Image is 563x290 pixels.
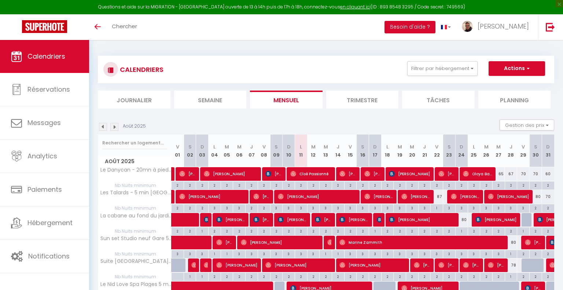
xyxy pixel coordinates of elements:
[517,181,529,188] div: 2
[221,227,233,234] div: 2
[308,273,320,280] div: 2
[517,135,530,167] th: 29
[200,143,204,150] abbr: D
[530,181,542,188] div: 2
[258,204,270,211] div: 2
[345,273,357,280] div: 2
[246,135,258,167] th: 07
[369,273,381,280] div: 2
[332,250,344,257] div: 1
[542,250,554,257] div: 2
[241,235,320,249] span: [PERSON_NAME]
[381,135,394,167] th: 18
[204,258,208,272] span: [PERSON_NAME]
[196,135,209,167] th: 03
[258,273,270,280] div: 2
[431,190,443,203] div: 87
[283,227,295,234] div: 2
[271,227,283,234] div: 2
[406,181,418,188] div: 2
[357,204,369,211] div: 3
[382,181,394,188] div: 2
[389,213,455,227] span: [PERSON_NAME]
[290,167,332,181] span: Cloé Passionné
[339,258,406,272] span: [PERSON_NAME]
[332,204,344,211] div: 3
[209,135,221,167] th: 04
[493,250,505,257] div: 3
[320,227,332,234] div: 2
[225,143,229,150] abbr: M
[123,123,146,130] p: Août 2025
[184,250,196,257] div: 3
[406,250,418,257] div: 3
[184,227,196,234] div: 2
[258,227,270,234] div: 2
[295,250,307,257] div: 3
[99,258,173,264] span: Suite [GEOGRAPHIC_DATA] & Bus
[398,143,402,150] abbr: M
[418,135,431,167] th: 21
[221,135,233,167] th: 05
[283,181,295,188] div: 2
[493,204,505,211] div: 3
[98,156,171,167] span: Août 2025
[172,227,184,234] div: 2
[271,273,283,280] div: 2
[357,227,369,234] div: 2
[478,22,529,31] span: [PERSON_NAME]
[345,227,357,234] div: 2
[542,181,554,188] div: 2
[364,167,381,181] span: [PERSON_NAME][DEMOGRAPHIC_DATA]
[172,250,184,257] div: 3
[326,91,399,109] li: Trimestre
[448,143,451,150] abbr: S
[493,227,505,234] div: 2
[336,143,339,150] abbr: J
[265,167,282,181] span: [PERSON_NAME]
[271,204,283,211] div: 3
[419,250,431,257] div: 3
[250,143,253,150] abbr: J
[27,151,57,161] span: Analytics
[307,135,320,167] th: 12
[320,250,332,257] div: 1
[270,135,283,167] th: 09
[102,136,167,150] input: Rechercher un logement...
[509,143,512,150] abbr: J
[369,250,381,257] div: 3
[369,181,381,188] div: 2
[221,181,233,188] div: 2
[456,14,538,40] a: ... [PERSON_NAME]
[505,181,517,188] div: 2
[246,227,258,234] div: 2
[308,181,320,188] div: 2
[98,227,171,235] span: Nb Nuits minimum
[357,135,369,167] th: 16
[176,143,179,150] abbr: V
[253,213,270,227] span: [PERSON_NAME]
[27,218,73,227] span: Hébergement
[295,135,307,167] th: 11
[340,4,371,10] a: en cliquant ici
[27,52,65,61] span: Calendriers
[265,258,332,272] span: [PERSON_NAME]
[300,143,302,150] abbr: L
[480,204,492,211] div: 3
[394,250,406,257] div: 3
[542,227,554,234] div: 2
[462,21,473,32] img: ...
[389,167,430,181] span: [PERSON_NAME]
[423,143,426,150] abbr: J
[250,91,323,109] li: Mensuel
[308,250,320,257] div: 3
[172,181,184,188] div: 2
[320,204,332,211] div: 3
[394,135,406,167] th: 19
[283,250,295,257] div: 3
[419,204,431,211] div: 3
[455,135,468,167] th: 24
[28,252,70,261] span: Notifications
[369,135,382,167] th: 17
[419,273,431,280] div: 2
